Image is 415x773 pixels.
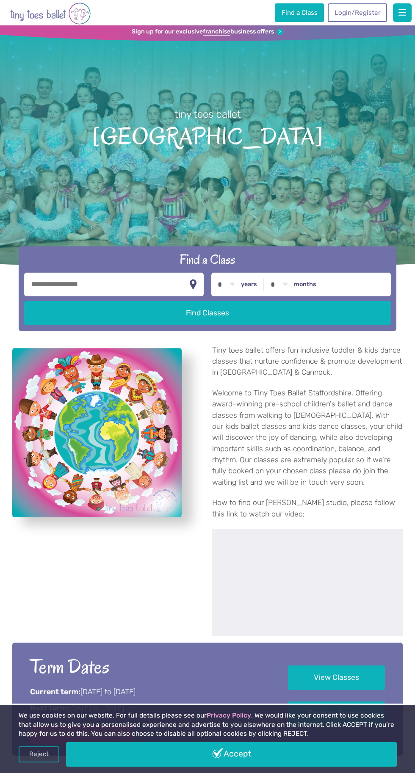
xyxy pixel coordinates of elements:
label: months [294,281,316,288]
a: Sign up for our exclusivefranchisebusiness offers [132,28,283,36]
p: [DATE] to [DATE] [30,703,266,713]
a: Privacy Policy [207,712,251,719]
p: We use cookies on our website. For full details please see our . We would like your consent to us... [19,711,397,739]
small: tiny toes ballet [174,108,241,120]
a: Send an Enquiry [288,701,385,726]
p: How to find our [PERSON_NAME] studio, please follow this link to watch our video; [212,497,402,519]
strong: franchise [203,28,230,36]
h2: Term Dates [30,654,266,680]
a: View full-size image [12,348,182,517]
span: [GEOGRAPHIC_DATA] [12,121,403,149]
a: Reject [19,746,59,762]
p: [DATE] to [DATE] [30,687,266,697]
a: Find a Class [275,3,324,22]
p: Tiny toes ballet offers fun inclusive toddler & kids dance classes that nurture confidence & prom... [212,345,402,378]
p: Welcome to Tiny Toes Ballet Staffordshire. Offering award-winning pre-school children's ballet an... [212,387,402,488]
button: Find Classes [24,301,391,325]
img: tiny toes ballet [10,2,91,25]
strong: Current term: [30,687,80,696]
label: years [241,281,257,288]
h2: Find a Class [24,251,391,268]
a: View Classes [288,665,385,690]
a: Login/Register [328,3,387,22]
a: Accept [66,742,397,767]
